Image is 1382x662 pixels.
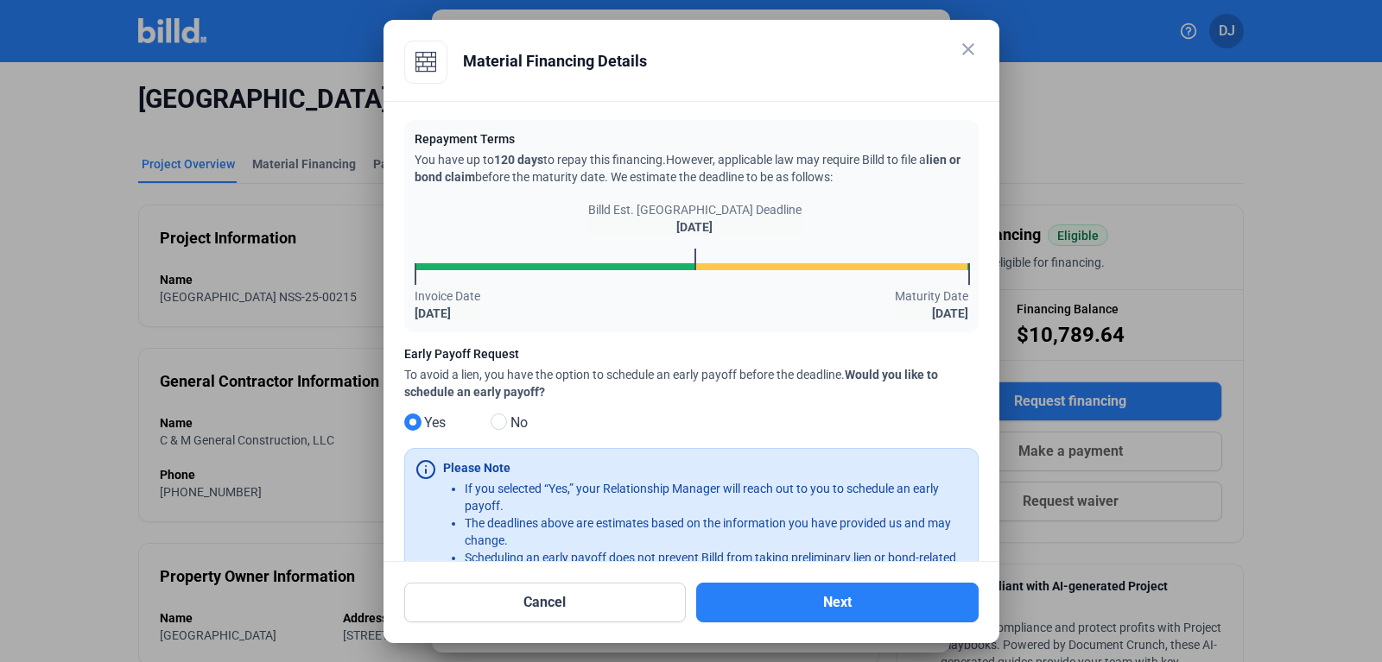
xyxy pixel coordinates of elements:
[504,413,528,433] span: No
[417,413,446,433] span: Yes
[443,459,510,476] div: Please Note
[494,153,543,167] span: 120 days
[415,287,480,305] span: Invoice Date
[404,368,938,399] span: Would you like to schedule an early payoff?
[588,201,802,218] span: Billd Est. [GEOGRAPHIC_DATA] Deadline
[676,220,713,234] strong: [DATE]
[958,39,979,60] mat-icon: close
[415,130,968,148] div: Repayment Terms
[465,549,967,583] li: Scheduling an early payoff does not prevent Billd from taking preliminary lien or bond-related ac...
[465,514,967,549] li: The deadlines above are estimates based on the information you have provided us and may change.
[932,306,968,320] strong: [DATE]
[895,287,968,305] span: Maturity Date
[465,480,967,514] li: If you selected “Yes,” your Relationship Manager will reach out to you to schedule an early payoff.
[696,583,979,622] button: Next
[404,583,687,622] button: Cancel
[415,151,968,186] div: You have up to to repay this financing. However, applicable law may require Billd to file a befor...
[415,153,960,184] span: lien or bond claim
[404,366,979,400] div: To avoid a lien, you have the option to schedule an early payoff before the deadline.
[463,41,979,82] div: Material Financing Details
[404,345,979,367] label: Early Payoff Request
[415,306,451,320] strong: [DATE]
